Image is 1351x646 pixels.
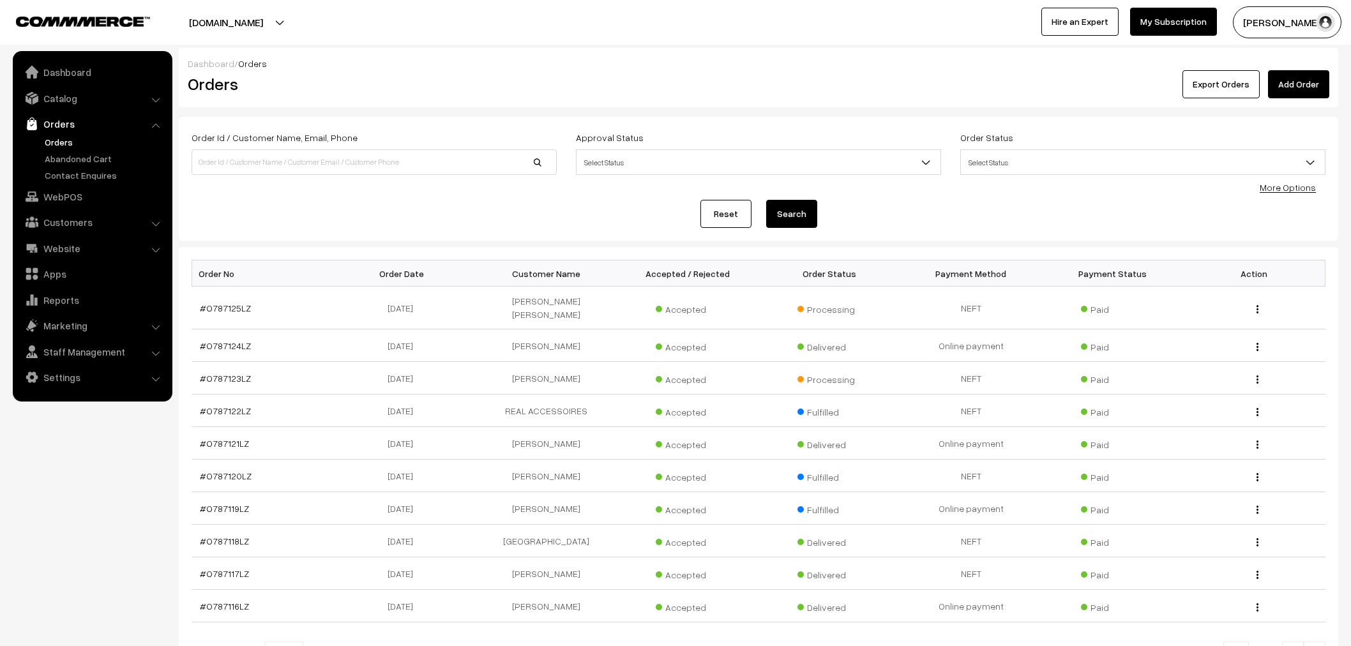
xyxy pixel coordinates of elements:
td: [DATE] [333,492,475,525]
a: COMMMERCE [16,13,128,28]
span: Accepted [656,402,720,419]
a: Staff Management [16,340,168,363]
a: Customers [16,211,168,234]
td: [PERSON_NAME] [475,329,617,362]
span: Fulfilled [797,500,861,516]
a: Abandoned Cart [42,152,168,165]
th: Payment Status [1042,260,1184,287]
a: Dashboard [188,58,234,69]
span: Delivered [797,532,861,549]
span: Delivered [797,597,861,614]
td: [DATE] [333,329,475,362]
th: Order Date [333,260,475,287]
a: Orders [42,135,168,149]
td: [PERSON_NAME] [475,590,617,622]
td: [DATE] [333,460,475,492]
button: [PERSON_NAME] [1233,6,1341,38]
a: My Subscription [1130,8,1217,36]
td: [GEOGRAPHIC_DATA] [475,525,617,557]
span: Select Status [576,149,941,175]
span: Select Status [577,151,940,174]
a: Orders [16,112,168,135]
img: Menu [1257,603,1258,612]
img: COMMMERCE [16,17,150,26]
a: #O787118LZ [200,536,249,546]
a: Dashboard [16,61,168,84]
td: NEFT [900,525,1042,557]
span: Paid [1081,337,1145,354]
span: Accepted [656,299,720,316]
a: Contact Enquires [42,169,168,182]
th: Accepted / Rejected [617,260,759,287]
img: Menu [1257,571,1258,579]
div: / [188,57,1329,70]
td: NEFT [900,287,1042,329]
span: Select Status [960,149,1325,175]
input: Order Id / Customer Name / Customer Email / Customer Phone [192,149,557,175]
td: Online payment [900,427,1042,460]
label: Approval Status [576,131,644,144]
span: Fulfilled [797,467,861,484]
td: [PERSON_NAME] [475,362,617,394]
span: Orders [238,58,267,69]
span: Delivered [797,435,861,451]
span: Paid [1081,467,1145,484]
td: [DATE] [333,394,475,427]
a: #O787123LZ [200,373,251,384]
a: WebPOS [16,185,168,208]
td: [DATE] [333,590,475,622]
label: Order Status [960,131,1013,144]
td: NEFT [900,394,1042,427]
a: #O787125LZ [200,303,251,313]
span: Paid [1081,402,1145,419]
td: [PERSON_NAME] [475,492,617,525]
td: [PERSON_NAME] [475,557,617,590]
a: Settings [16,366,168,389]
img: Menu [1257,473,1258,481]
td: REAL ACCESSOIRES [475,394,617,427]
img: Menu [1257,408,1258,416]
td: NEFT [900,557,1042,590]
span: Accepted [656,500,720,516]
span: Paid [1081,565,1145,582]
button: [DOMAIN_NAME] [144,6,308,38]
span: Fulfilled [797,402,861,419]
td: [PERSON_NAME] [475,460,617,492]
span: Processing [797,299,861,316]
td: [DATE] [333,557,475,590]
a: Reports [16,289,168,312]
a: #O787119LZ [200,503,249,514]
span: Accepted [656,435,720,451]
td: Online payment [900,492,1042,525]
span: Paid [1081,299,1145,316]
a: #O787117LZ [200,568,249,579]
span: Accepted [656,370,720,386]
img: Menu [1257,440,1258,449]
span: Paid [1081,500,1145,516]
td: NEFT [900,362,1042,394]
img: user [1316,13,1335,32]
a: Website [16,237,168,260]
a: Apps [16,262,168,285]
span: Paid [1081,597,1145,614]
td: NEFT [900,460,1042,492]
td: [PERSON_NAME] [PERSON_NAME] [475,287,617,329]
button: Export Orders [1182,70,1260,98]
th: Order No [192,260,334,287]
span: Delivered [797,565,861,582]
span: Accepted [656,532,720,549]
a: #O787122LZ [200,405,251,416]
a: Hire an Expert [1041,8,1119,36]
a: Reset [700,200,751,228]
td: [PERSON_NAME] [475,427,617,460]
button: Search [766,200,817,228]
a: Catalog [16,87,168,110]
img: Menu [1257,375,1258,384]
a: #O787121LZ [200,438,249,449]
a: #O787116LZ [200,601,249,612]
img: Menu [1257,343,1258,351]
th: Action [1184,260,1325,287]
th: Customer Name [475,260,617,287]
h2: Orders [188,74,555,94]
img: Menu [1257,305,1258,313]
